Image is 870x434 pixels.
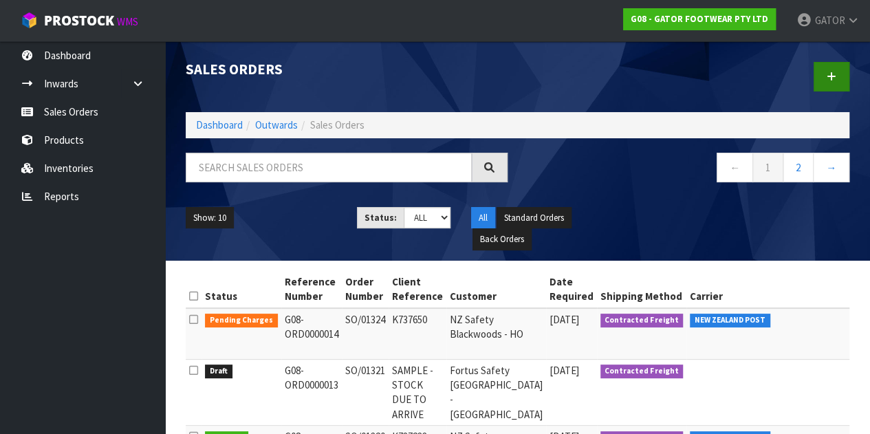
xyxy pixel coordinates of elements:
[202,271,281,308] th: Status
[690,314,770,327] span: NEW ZEALAND POST
[600,314,684,327] span: Contracted Freight
[310,118,365,131] span: Sales Orders
[196,118,243,131] a: Dashboard
[814,14,845,27] span: GATOR
[186,62,508,78] h1: Sales Orders
[497,207,572,229] button: Standard Orders
[342,359,389,426] td: SO/01321
[472,228,532,250] button: Back Orders
[117,15,138,28] small: WMS
[44,12,114,30] span: ProStock
[281,308,342,360] td: G08-ORD 0000014
[600,365,684,378] span: Contracted Freight
[389,359,446,426] td: SAMPLE - STOCK DUE TO ARRIVE
[752,153,783,182] a: 1
[342,308,389,360] td: SO/01324
[546,271,597,308] th: Date Required
[471,207,495,229] button: All
[21,12,38,29] img: cube-alt.png
[205,314,278,327] span: Pending Charges
[389,271,446,308] th: Client Reference
[365,212,397,224] strong: Status:
[686,271,850,308] th: Carrier
[446,359,546,426] td: Fortus Safety [GEOGRAPHIC_DATA] - [GEOGRAPHIC_DATA]
[205,365,232,378] span: Draft
[255,118,298,131] a: Outwards
[281,359,342,426] td: G08-ORD 0000013
[813,153,849,182] a: →
[446,308,546,360] td: NZ Safety Blackwoods - HO
[631,13,768,25] strong: G08 - GATOR FOOTWEAR PTY LTD
[783,153,814,182] a: 2
[550,364,579,377] span: [DATE]
[281,271,342,308] th: Reference Number
[446,271,546,308] th: Customer
[597,271,687,308] th: Shipping Method
[342,271,389,308] th: Order Number
[186,153,472,182] input: Search sales orders
[186,207,234,229] button: Show: 10
[550,313,579,326] span: [DATE]
[717,153,753,182] a: ←
[389,308,446,360] td: K737650
[528,153,850,186] nav: Page navigation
